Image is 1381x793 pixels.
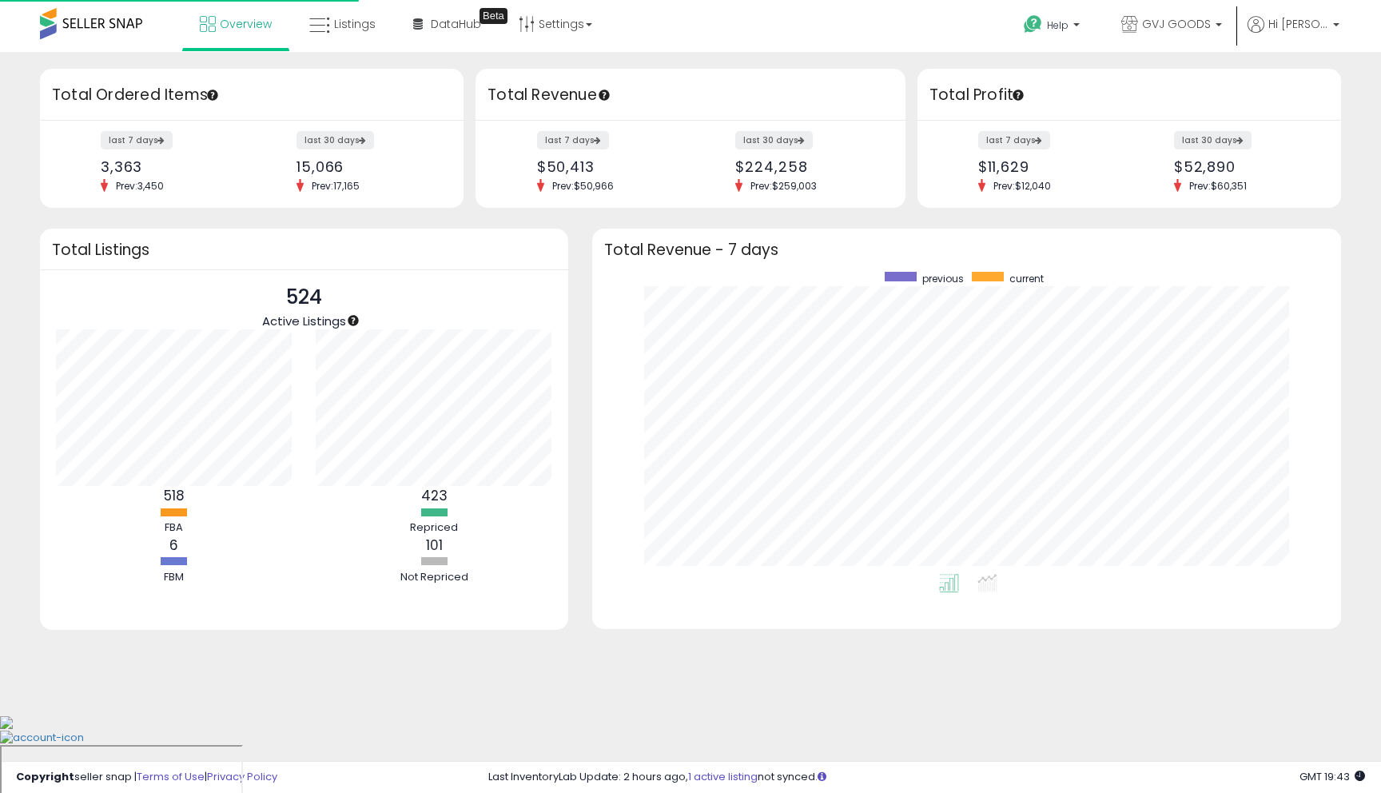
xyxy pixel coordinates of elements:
[1023,14,1043,34] i: Get Help
[101,131,173,149] label: last 7 days
[1174,131,1252,149] label: last 30 days
[101,158,240,175] div: 3,363
[537,131,609,149] label: last 7 days
[205,88,220,102] div: Tooltip anchor
[334,16,376,32] span: Listings
[52,244,556,256] h3: Total Listings
[431,16,481,32] span: DataHub
[1011,2,1096,52] a: Help
[1268,16,1328,32] span: Hi [PERSON_NAME]
[1047,18,1069,32] span: Help
[735,158,877,175] div: $224,258
[480,8,507,24] div: Tooltip anchor
[1181,179,1255,193] span: Prev: $60,351
[126,520,222,536] div: FBA
[169,536,178,555] b: 6
[164,486,185,505] b: 518
[742,179,825,193] span: Prev: $259,003
[108,179,172,193] span: Prev: 3,450
[978,131,1050,149] label: last 7 days
[1009,272,1044,285] span: current
[929,84,1329,106] h3: Total Profit
[922,272,964,285] span: previous
[1142,16,1211,32] span: GVJ GOODS
[597,88,611,102] div: Tooltip anchor
[421,486,448,505] b: 423
[262,282,346,313] p: 524
[296,158,436,175] div: 15,066
[1174,158,1313,175] div: $52,890
[1248,16,1339,52] a: Hi [PERSON_NAME]
[52,84,452,106] h3: Total Ordered Items
[978,158,1117,175] div: $11,629
[426,536,443,555] b: 101
[604,244,1329,256] h3: Total Revenue - 7 days
[262,313,346,329] span: Active Listings
[220,16,272,32] span: Overview
[544,179,622,193] span: Prev: $50,966
[126,570,222,585] div: FBM
[304,179,368,193] span: Prev: 17,165
[1011,88,1025,102] div: Tooltip anchor
[296,131,374,149] label: last 30 days
[386,570,482,585] div: Not Repriced
[985,179,1059,193] span: Prev: $12,040
[386,520,482,536] div: Repriced
[537,158,679,175] div: $50,413
[488,84,893,106] h3: Total Revenue
[346,313,360,328] div: Tooltip anchor
[735,131,813,149] label: last 30 days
